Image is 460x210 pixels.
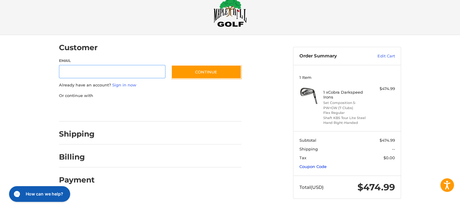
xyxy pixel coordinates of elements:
[57,105,103,115] iframe: PayPal-paypal
[59,152,94,162] h2: Billing
[160,105,205,115] iframe: PayPal-venmo
[364,53,395,59] a: Edit Cart
[59,129,95,139] h2: Shipping
[392,147,395,151] span: --
[108,105,154,115] iframe: PayPal-paylater
[323,110,370,115] li: Flex Regular
[410,194,460,210] iframe: Google Customer Reviews
[59,82,241,88] p: Already have an account?
[6,184,72,204] iframe: Gorgias live chat messenger
[59,58,165,63] label: Email
[299,155,306,160] span: Tax
[112,82,136,87] a: Sign in now
[323,90,370,100] h4: 1 x Cobra Darkspeed Irons
[323,120,370,125] li: Hand Right-Handed
[299,164,327,169] a: Coupon Code
[380,138,395,143] span: $474.99
[299,184,324,190] span: Total (USD)
[357,182,395,193] span: $474.99
[59,93,241,99] p: Or continue with
[171,65,241,79] button: Continue
[59,175,95,185] h2: Payment
[299,138,316,143] span: Subtotal
[299,75,395,80] h3: 1 Item
[323,100,370,110] li: Set Composition 5-PW+GW (7 Clubs)
[383,155,395,160] span: $0.00
[299,147,318,151] span: Shipping
[323,115,370,121] li: Shaft KBS Tour Lite Steel
[371,86,395,92] div: $474.99
[59,43,98,52] h2: Customer
[299,53,364,59] h3: Order Summary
